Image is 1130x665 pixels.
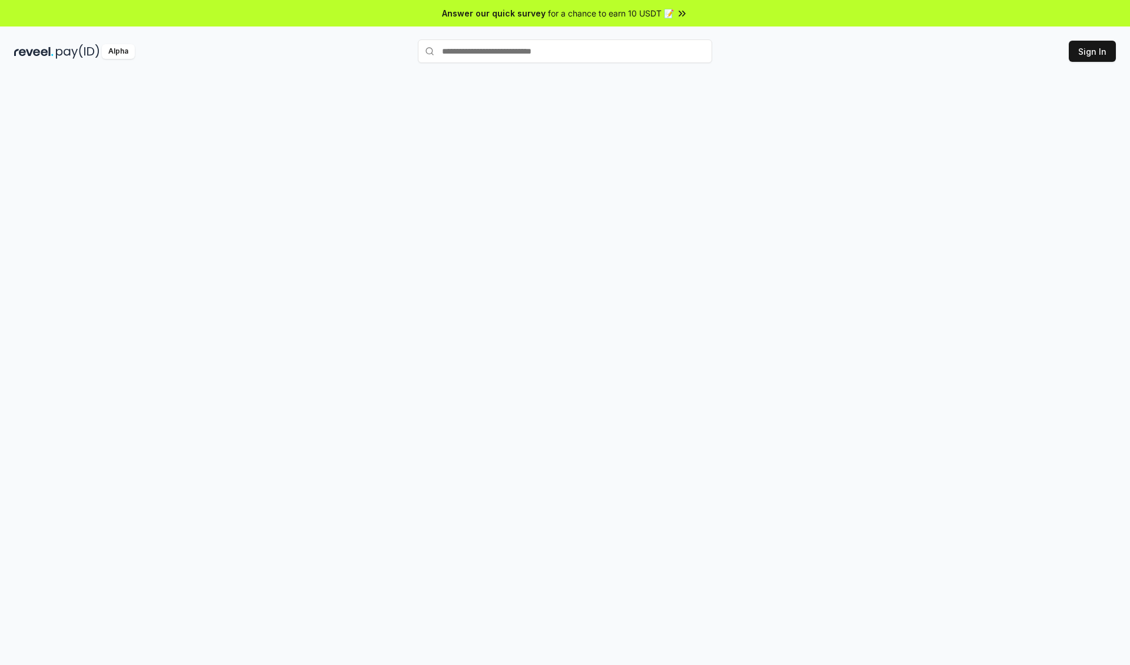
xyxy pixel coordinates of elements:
img: reveel_dark [14,44,54,59]
img: pay_id [56,44,99,59]
span: for a chance to earn 10 USDT 📝 [548,7,674,19]
span: Answer our quick survey [442,7,546,19]
button: Sign In [1069,41,1116,62]
div: Alpha [102,44,135,59]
